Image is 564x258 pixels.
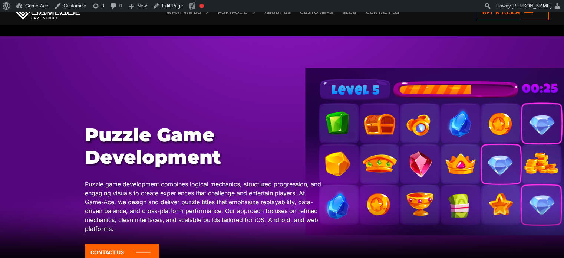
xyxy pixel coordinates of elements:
[477,4,549,20] a: Get in touch
[85,124,321,169] h1: Puzzle Game Development
[85,180,321,233] p: Puzzle game development combines logical mechanics, structured progression, and engaging visuals ...
[512,3,551,9] span: [PERSON_NAME]
[199,4,204,8] div: Focus keyphrase not set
